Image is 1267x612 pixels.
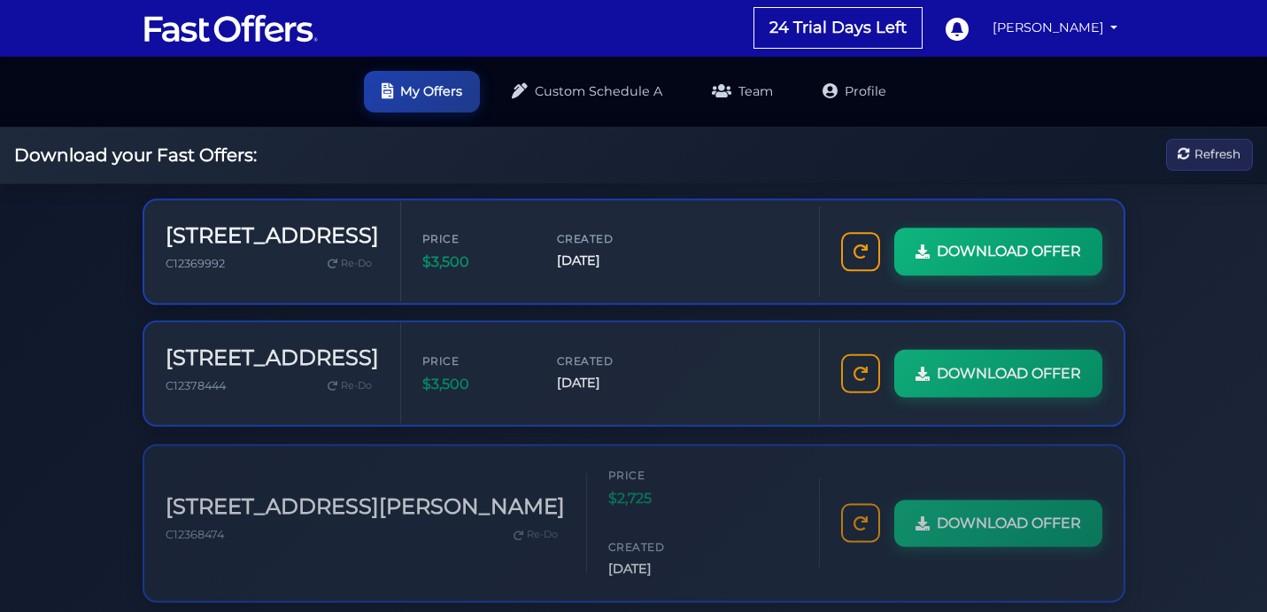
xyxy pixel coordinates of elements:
a: [PERSON_NAME] [985,11,1125,45]
a: Team [694,71,791,112]
span: $3,500 [422,371,529,394]
a: Re-Do [321,252,379,275]
span: [DATE] [557,251,663,271]
span: Created [557,350,663,367]
span: Created [608,534,715,551]
span: C12368474 [166,523,224,537]
a: 24 Trial Days Left [754,8,922,48]
a: Re-Do [506,519,565,542]
span: C12369992 [166,256,225,269]
a: DOWNLOAD OFFER [894,494,1102,542]
h2: Download your Fast Offers: [14,144,257,166]
h3: [STREET_ADDRESS][PERSON_NAME] [166,490,565,515]
span: Price [422,229,529,246]
span: Created [557,229,663,246]
span: Refresh [1194,145,1240,165]
a: DOWNLOAD OFFER [894,228,1102,275]
button: Refresh [1166,139,1253,172]
span: Re-Do [341,376,372,391]
span: Re-Do [527,523,558,538]
span: C12378444 [166,376,226,390]
h3: [STREET_ADDRESS] [166,222,379,248]
span: Price [608,462,715,479]
a: My Offers [364,71,480,112]
h3: [STREET_ADDRESS] [166,343,379,368]
span: $2,725 [608,483,715,506]
span: [DATE] [557,371,663,391]
span: $3,500 [422,251,529,274]
a: Re-Do [321,372,379,395]
a: Custom Schedule A [494,71,680,112]
span: Re-Do [341,255,372,271]
a: DOWNLOAD OFFER [894,348,1102,396]
span: DOWNLOAD OFFER [937,360,1081,383]
span: DOWNLOAD OFFER [937,240,1081,263]
a: Profile [805,71,904,112]
span: [DATE] [608,554,715,575]
span: DOWNLOAD OFFER [937,507,1081,530]
span: Price [422,350,529,367]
